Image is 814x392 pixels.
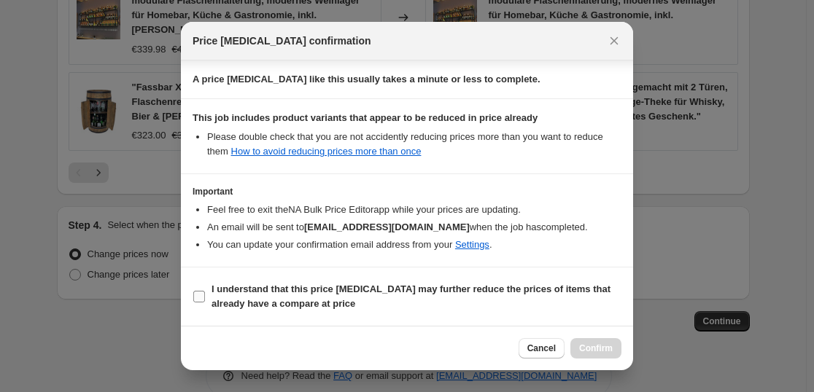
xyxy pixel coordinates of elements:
[207,220,621,235] li: An email will be sent to when the job has completed .
[193,34,371,48] span: Price [MEDICAL_DATA] confirmation
[455,239,489,250] a: Settings
[193,74,540,85] b: A price [MEDICAL_DATA] like this usually takes a minute or less to complete.
[212,283,610,309] b: I understand that this price [MEDICAL_DATA] may further reduce the prices of items that already h...
[207,130,621,159] li: Please double check that you are not accidently reducing prices more than you want to reduce them
[193,112,538,123] b: This job includes product variants that appear to be reduced in price already
[207,203,621,217] li: Feel free to exit the NA Bulk Price Editor app while your prices are updating.
[519,338,565,358] button: Cancel
[207,238,621,252] li: You can update your confirmation email address from your .
[304,222,470,232] b: [EMAIL_ADDRESS][DOMAIN_NAME]
[193,186,621,197] h3: Important
[527,342,556,354] span: Cancel
[231,146,422,157] a: How to avoid reducing prices more than once
[604,31,624,51] button: Close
